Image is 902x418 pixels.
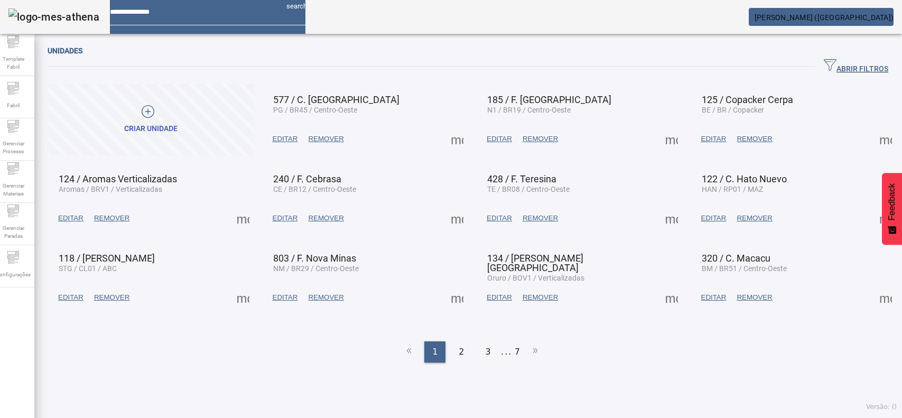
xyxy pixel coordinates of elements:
[448,209,467,228] button: Mais
[58,292,83,303] span: EDITAR
[876,209,895,228] button: Mais
[755,13,894,22] span: [PERSON_NAME] ([GEOGRAPHIC_DATA])
[89,288,135,307] button: REMOVER
[48,47,82,55] span: Unidades
[273,185,356,193] span: CE / BR12 / Centro-Oeste
[273,292,298,303] span: EDITAR
[8,8,99,25] img: logo-mes-athena
[515,341,520,363] li: 7
[501,341,512,363] li: ...
[696,209,732,228] button: EDITAR
[124,124,178,134] div: Criar unidade
[731,209,777,228] button: REMOVER
[702,173,787,184] span: 122 / C. Hato Nuevo
[4,98,23,113] span: Fabril
[273,264,359,273] span: NM / BR29 / Centro-Oeste
[308,134,343,144] span: REMOVER
[523,292,558,303] span: REMOVER
[731,288,777,307] button: REMOVER
[53,288,89,307] button: EDITAR
[448,288,467,307] button: Mais
[308,292,343,303] span: REMOVER
[824,59,888,75] span: ABRIR FILTROS
[702,253,770,264] span: 320 / C. Macacu
[662,209,681,228] button: Mais
[308,213,343,224] span: REMOVER
[487,292,512,303] span: EDITAR
[517,129,563,148] button: REMOVER
[737,292,772,303] span: REMOVER
[866,403,897,411] span: Versão: ()
[459,346,464,358] span: 2
[487,134,512,144] span: EDITAR
[234,288,253,307] button: Mais
[731,129,777,148] button: REMOVER
[303,129,349,148] button: REMOVER
[486,346,491,358] span: 3
[273,94,399,105] span: 577 / C. [GEOGRAPHIC_DATA]
[696,288,732,307] button: EDITAR
[273,173,341,184] span: 240 / F. Cebrasa
[273,134,298,144] span: EDITAR
[48,84,254,155] button: Criar unidade
[696,129,732,148] button: EDITAR
[487,185,570,193] span: TE / BR08 / Centro-Oeste
[662,129,681,148] button: Mais
[487,213,512,224] span: EDITAR
[702,185,763,193] span: HAN / RP01 / MAZ
[701,292,727,303] span: EDITAR
[303,209,349,228] button: REMOVER
[94,292,129,303] span: REMOVER
[882,173,902,245] button: Feedback - Mostrar pesquisa
[481,129,517,148] button: EDITAR
[702,94,793,105] span: 125 / Copacker Cerpa
[487,173,556,184] span: 428 / F. Teresina
[267,288,303,307] button: EDITAR
[487,94,611,105] span: 185 / F. [GEOGRAPHIC_DATA]
[702,264,787,273] span: BM / BR51 / Centro-Oeste
[701,134,727,144] span: EDITAR
[448,129,467,148] button: Mais
[59,173,177,184] span: 124 / Aromas Verticalizadas
[876,288,895,307] button: Mais
[303,288,349,307] button: REMOVER
[53,209,89,228] button: EDITAR
[702,106,764,114] span: BE / BR / Copacker
[517,209,563,228] button: REMOVER
[523,134,558,144] span: REMOVER
[273,106,357,114] span: PG / BR45 / Centro-Oeste
[273,213,298,224] span: EDITAR
[89,209,135,228] button: REMOVER
[887,183,897,220] span: Feedback
[481,209,517,228] button: EDITAR
[267,129,303,148] button: EDITAR
[94,213,129,224] span: REMOVER
[273,253,356,264] span: 803 / F. Nova Minas
[737,134,772,144] span: REMOVER
[487,253,583,273] span: 134 / [PERSON_NAME] [GEOGRAPHIC_DATA]
[737,213,772,224] span: REMOVER
[815,57,897,76] button: ABRIR FILTROS
[487,106,571,114] span: N1 / BR19 / Centro-Oeste
[481,288,517,307] button: EDITAR
[662,288,681,307] button: Mais
[59,185,162,193] span: Aromas / BRV1 / Verticalizadas
[234,209,253,228] button: Mais
[876,129,895,148] button: Mais
[59,253,155,264] span: 118 / [PERSON_NAME]
[267,209,303,228] button: EDITAR
[523,213,558,224] span: REMOVER
[701,213,727,224] span: EDITAR
[517,288,563,307] button: REMOVER
[58,213,83,224] span: EDITAR
[59,264,117,273] span: STG / CL01 / ABC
